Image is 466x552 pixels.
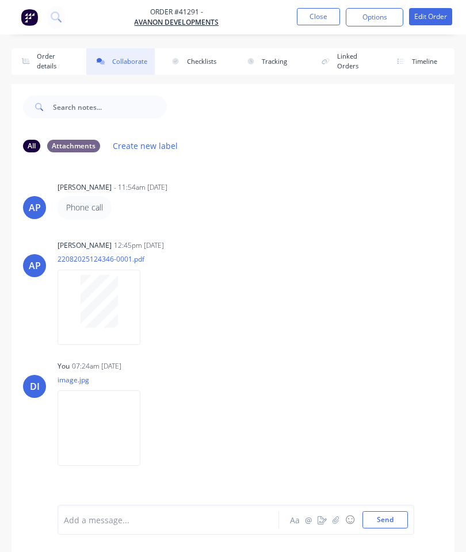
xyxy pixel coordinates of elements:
button: Checklists [162,48,230,75]
p: image.jpg [58,375,152,385]
a: AVANON DEVELOPMENTS [134,17,219,28]
div: DI [30,379,40,393]
div: [PERSON_NAME] [58,240,112,251]
button: Tracking [236,48,304,75]
button: Timeline [387,48,454,75]
div: All [23,140,40,152]
button: @ [301,513,315,527]
button: Create new label [107,138,184,154]
span: Order #41291 - [134,7,219,17]
div: Attachments [47,140,100,152]
div: You [58,361,70,371]
button: Edit Order [409,8,452,25]
div: [PERSON_NAME] [58,182,112,193]
div: AP [29,259,41,273]
button: ☺ [343,513,357,527]
p: Phone call [66,202,103,213]
button: Order details [12,48,79,75]
div: 07:24am [DATE] [72,361,121,371]
button: Collaborate [86,48,154,75]
p: 22082025124346-0001.pdf [58,254,152,264]
button: Send [362,511,408,528]
input: Search notes... [53,95,167,118]
button: Close [297,8,340,25]
button: Linked Orders [311,48,379,75]
img: Factory [21,9,38,26]
button: Options [346,8,403,26]
button: Aa [288,513,301,527]
div: AP [29,201,41,214]
div: 12:45pm [DATE] [114,240,164,251]
div: - 11:54am [DATE] [114,182,167,193]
